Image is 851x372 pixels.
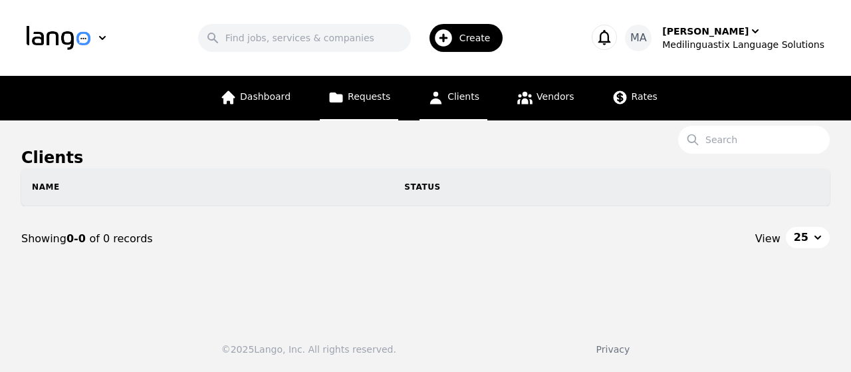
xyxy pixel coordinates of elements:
a: Rates [604,76,666,120]
a: Clients [420,76,487,120]
th: Name [21,168,394,206]
span: 25 [794,230,808,246]
img: Logo [27,26,90,50]
a: Vendors [509,76,582,120]
span: MA [630,30,647,46]
span: View [755,231,781,247]
div: Medilinguastix Language Solutions [662,38,824,51]
th: Status [394,168,830,206]
span: Clients [447,91,479,102]
h1: Clients [21,147,830,168]
a: Dashboard [212,76,299,120]
span: Create [459,31,500,45]
input: Search [678,126,830,154]
div: [PERSON_NAME] [662,25,749,38]
a: Privacy [596,344,630,355]
input: Find jobs, services & companies [198,24,411,52]
button: Create [411,19,511,57]
span: Dashboard [240,91,291,102]
div: © 2025 Lango, Inc. All rights reserved. [221,343,396,356]
div: Showing of 0 records [21,231,425,247]
span: Rates [632,91,658,102]
span: Vendors [537,91,574,102]
span: Requests [348,91,390,102]
button: 25 [786,227,830,248]
button: MA[PERSON_NAME]Medilinguastix Language Solutions [625,25,824,51]
span: 0-0 [66,232,89,245]
a: Requests [320,76,398,120]
nav: Page navigation [21,206,830,272]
